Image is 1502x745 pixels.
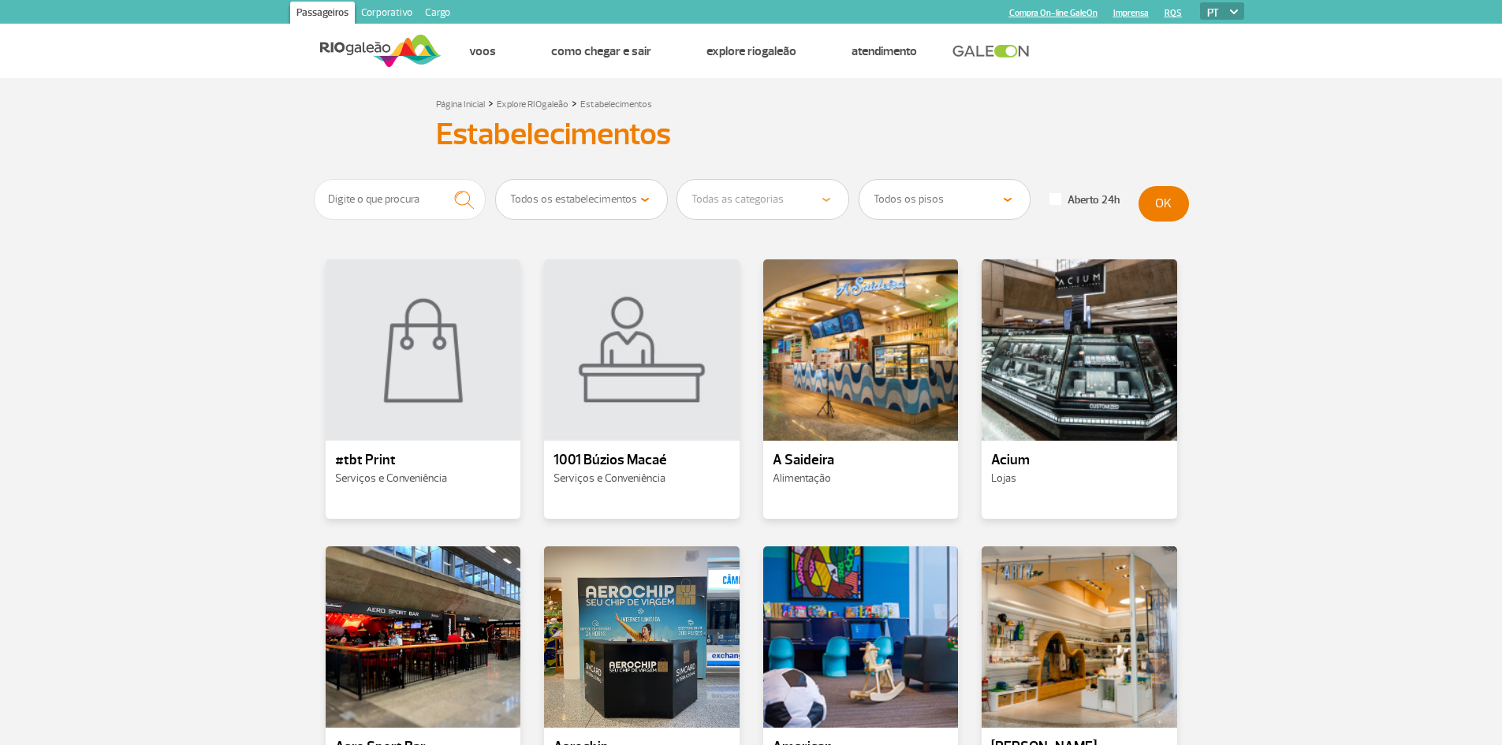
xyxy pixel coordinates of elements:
a: Compra On-line GaleOn [1009,8,1098,18]
a: Passageiros [290,2,355,27]
a: RQS [1165,8,1182,18]
a: Explore RIOgaleão [497,99,568,110]
input: Digite o que procura [314,179,486,220]
a: Atendimento [852,43,917,59]
span: Lojas [991,471,1016,485]
h1: Estabelecimentos [436,121,1067,147]
a: Explore RIOgaleão [706,43,796,59]
a: Cargo [419,2,457,27]
a: Como chegar e sair [551,43,651,59]
label: Aberto 24h [1049,193,1120,207]
span: Alimentação [773,471,831,485]
a: Página Inicial [436,99,485,110]
a: > [572,94,577,112]
p: 1001 Búzios Macaé [553,453,730,468]
a: Imprensa [1113,8,1149,18]
a: Corporativo [355,2,419,27]
a: > [488,94,494,112]
p: #tbt Print [335,453,512,468]
span: Serviços e Conveniência [335,471,447,485]
p: A Saideira [773,453,949,468]
button: OK [1139,186,1189,222]
a: Estabelecimentos [580,99,652,110]
p: Acium [991,453,1168,468]
a: Voos [469,43,496,59]
span: Serviços e Conveniência [553,471,665,485]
